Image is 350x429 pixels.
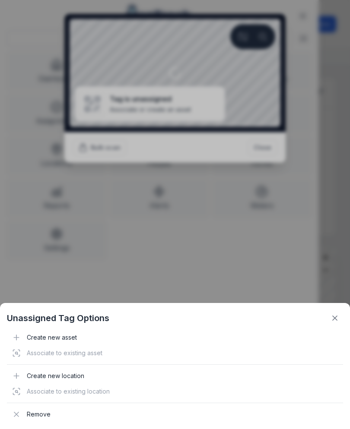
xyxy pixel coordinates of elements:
div: Remove [7,407,343,422]
div: Associate to existing asset [7,345,343,361]
strong: Unassigned Tag Options [7,312,109,324]
div: Associate to existing location [7,384,343,399]
div: Create new location [7,368,343,384]
div: Create new asset [7,330,343,345]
